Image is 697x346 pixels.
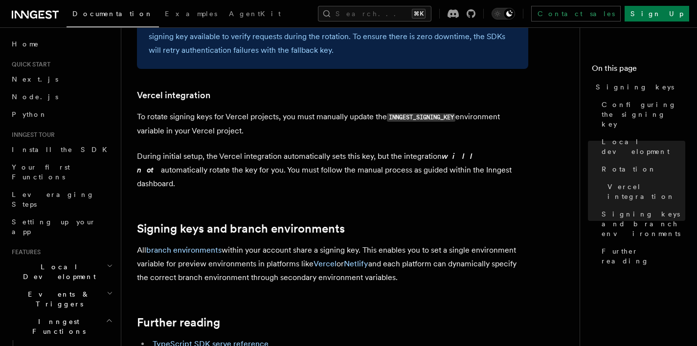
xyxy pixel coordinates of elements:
[8,158,115,186] a: Your first Functions
[314,259,337,268] a: Vercel
[602,164,656,174] span: Rotation
[137,88,210,102] a: Vercel integration
[229,10,281,18] span: AgentKit
[592,63,685,78] h4: On this page
[598,96,685,133] a: Configuring the signing key
[12,191,94,208] span: Leveraging Steps
[8,313,115,340] button: Inngest Functions
[531,6,621,22] a: Contact sales
[159,3,223,26] a: Examples
[602,100,685,129] span: Configuring the signing key
[598,205,685,242] a: Signing keys and branch environments
[67,3,159,27] a: Documentation
[8,186,115,213] a: Leveraging Steps
[598,133,685,160] a: Local development
[8,131,55,139] span: Inngest tour
[149,16,517,57] p: As requests are signed with the current signing key, your code must have both the current and the...
[8,317,106,336] span: Inngest Functions
[12,93,58,101] span: Node.js
[8,106,115,123] a: Python
[137,316,220,329] a: Further reading
[592,78,685,96] a: Signing keys
[492,8,515,20] button: Toggle dark mode
[596,82,674,92] span: Signing keys
[602,137,685,156] span: Local development
[8,258,115,285] button: Local Development
[137,222,345,236] a: Signing keys and branch environments
[8,61,50,68] span: Quick start
[8,262,107,281] span: Local Development
[412,9,426,19] kbd: ⌘K
[137,110,528,138] p: To rotate signing keys for Vercel projects, you must manually update the environment variable in ...
[344,259,368,268] a: Netlify
[137,243,528,284] p: All within your account share a signing key. This enables you to set a single environment variabl...
[137,150,528,191] p: During initial setup, the Vercel integration automatically sets this key, but the integration aut...
[8,248,41,256] span: Features
[146,245,222,255] a: branch environments
[8,213,115,240] a: Setting up your app
[72,10,153,18] span: Documentation
[165,10,217,18] span: Examples
[607,182,685,201] span: Vercel integration
[625,6,689,22] a: Sign Up
[598,160,685,178] a: Rotation
[604,178,685,205] a: Vercel integration
[602,209,685,238] span: Signing keys and branch environments
[12,75,58,83] span: Next.js
[387,113,455,122] code: INNGEST_SIGNING_KEY
[318,6,431,22] button: Search...⌘K
[8,289,107,309] span: Events & Triggers
[8,35,115,53] a: Home
[12,163,70,181] span: Your first Functions
[12,39,39,49] span: Home
[8,285,115,313] button: Events & Triggers
[8,70,115,88] a: Next.js
[598,242,685,270] a: Further reading
[8,141,115,158] a: Install the SDK
[12,146,113,153] span: Install the SDK
[12,110,47,118] span: Python
[223,3,287,26] a: AgentKit
[8,88,115,106] a: Node.js
[602,246,685,266] span: Further reading
[12,218,96,236] span: Setting up your app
